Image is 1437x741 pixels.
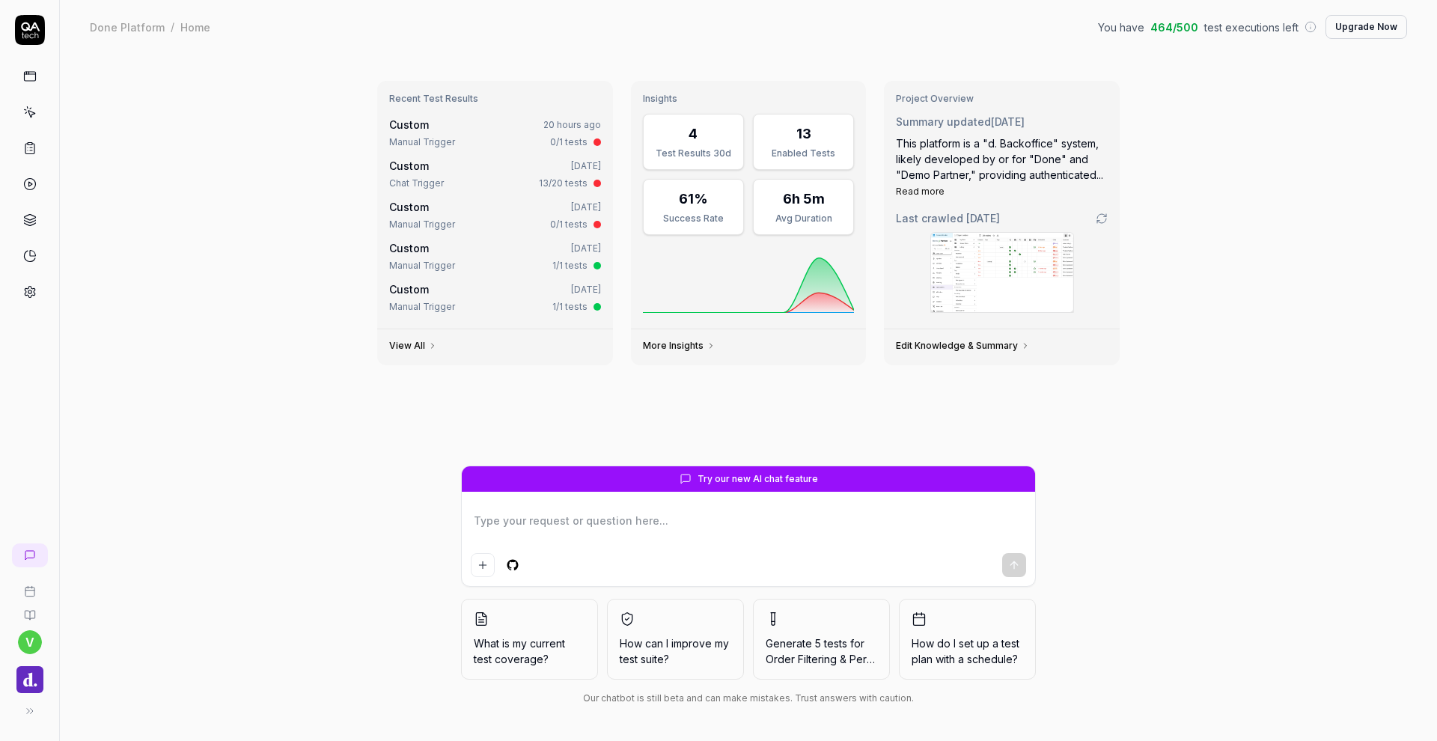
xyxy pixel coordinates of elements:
span: Order Filtering & Personalization [766,653,925,665]
div: 1/1 tests [552,259,588,272]
h3: Insights [643,93,855,105]
div: Chat Trigger [389,177,444,190]
a: More Insights [643,340,716,352]
button: Done Logo [6,654,53,696]
span: Custom [389,242,429,254]
button: How do I set up a test plan with a schedule? [899,599,1036,680]
div: Manual Trigger [389,300,455,314]
button: v [18,630,42,654]
div: Done Platform [90,19,165,34]
h3: Recent Test Results [389,93,601,105]
div: 1/1 tests [552,300,588,314]
div: 13/20 tests [539,177,588,190]
button: Add attachment [471,553,495,577]
span: Summary updated [896,115,991,128]
div: 61% [679,189,708,209]
div: 6h 5m [783,189,825,209]
div: 13 [796,124,811,144]
a: Book a call with us [6,573,53,597]
time: [DATE] [571,201,601,213]
div: / [171,19,174,34]
div: Home [180,19,210,34]
a: Custom20 hours agoManual Trigger0/1 tests [386,114,604,152]
a: Custom[DATE]Manual Trigger1/1 tests [386,237,604,275]
time: 20 hours ago [543,119,601,130]
span: This platform is a "d. Backoffice" system, likely developed by or for "Done" and "Demo Partner," ... [896,137,1103,181]
span: Try our new AI chat feature [698,472,818,486]
div: Success Rate [653,212,734,225]
span: Custom [389,201,429,213]
div: Enabled Tests [763,147,844,160]
h3: Project Overview [896,93,1108,105]
button: Generate 5 tests forOrder Filtering & Personalization [753,599,890,680]
button: Read more [896,185,945,198]
a: Custom[DATE]Manual Trigger1/1 tests [386,278,604,317]
time: [DATE] [571,243,601,254]
span: Custom [389,283,429,296]
a: Go to crawling settings [1096,213,1108,225]
div: Test Results 30d [653,147,734,160]
time: [DATE] [571,160,601,171]
span: Last crawled [896,210,1000,226]
span: test executions left [1204,19,1299,35]
a: Custom[DATE]Chat Trigger13/20 tests [386,155,604,193]
img: Done Logo [16,666,43,693]
span: 464 / 500 [1150,19,1198,35]
div: Manual Trigger [389,259,455,272]
div: Our chatbot is still beta and can make mistakes. Trust answers with caution. [461,692,1036,705]
a: Edit Knowledge & Summary [896,340,1030,352]
time: [DATE] [571,284,601,295]
a: View All [389,340,437,352]
div: Manual Trigger [389,135,455,149]
span: How can I improve my test suite? [620,635,731,667]
div: Avg Duration [763,212,844,225]
div: 4 [689,124,698,144]
button: How can I improve my test suite? [607,599,744,680]
span: What is my current test coverage? [474,635,585,667]
a: Documentation [6,597,53,621]
time: [DATE] [966,212,1000,225]
span: You have [1098,19,1144,35]
div: Manual Trigger [389,218,455,231]
span: How do I set up a test plan with a schedule? [912,635,1023,667]
span: Custom [389,118,429,131]
img: Screenshot [931,233,1073,312]
span: Custom [389,159,429,172]
time: [DATE] [991,115,1025,128]
span: Generate 5 tests for [766,635,877,667]
a: New conversation [12,543,48,567]
a: Custom[DATE]Manual Trigger0/1 tests [386,196,604,234]
button: Upgrade Now [1325,15,1407,39]
div: 0/1 tests [550,135,588,149]
div: 0/1 tests [550,218,588,231]
button: What is my current test coverage? [461,599,598,680]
